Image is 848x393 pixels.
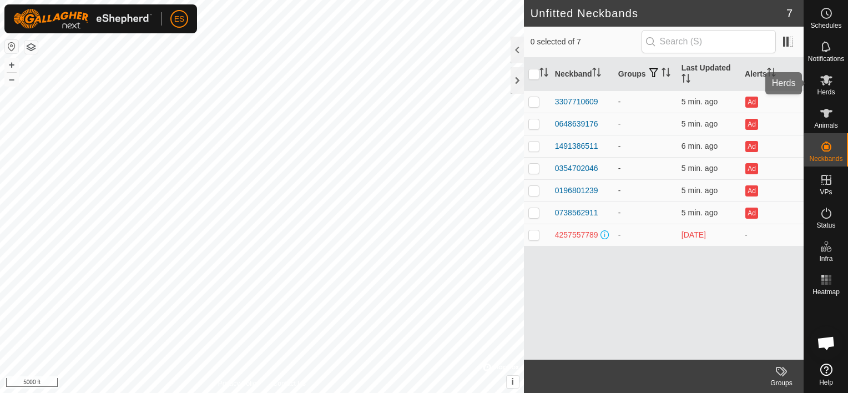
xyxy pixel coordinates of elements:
p-sorticon: Activate to sort [767,69,776,78]
button: Ad [745,185,758,196]
th: Neckband [551,58,614,91]
input: Search (S) [642,30,776,53]
button: Ad [745,119,758,130]
div: 0196801239 [555,185,598,196]
td: - [614,113,677,135]
button: Ad [745,208,758,219]
button: Reset Map [5,40,18,53]
span: Help [819,379,833,386]
span: Herds [817,89,835,95]
div: 0354702046 [555,163,598,174]
div: 0648639176 [555,118,598,130]
div: 3307710609 [555,96,598,108]
button: Ad [745,141,758,152]
span: Oct 6, 2025, 8:36 AM [682,142,718,150]
span: Oct 6, 2025, 8:37 AM [682,119,718,128]
span: Sep 28, 2025, 7:37 AM [682,230,706,239]
span: Infra [819,255,832,262]
div: Open chat [810,326,843,360]
span: Oct 6, 2025, 8:37 AM [682,164,718,173]
button: Ad [745,163,758,174]
span: 0 selected of 7 [531,36,642,48]
h2: Unfitted Neckbands [531,7,786,20]
button: – [5,73,18,86]
button: i [507,376,519,388]
td: - [614,90,677,113]
span: Neckbands [809,155,842,162]
span: i [512,377,514,386]
p-sorticon: Activate to sort [682,75,690,84]
img: Gallagher Logo [13,9,152,29]
div: 0738562911 [555,207,598,219]
div: 1491386511 [555,140,598,152]
td: - [614,201,677,224]
button: + [5,58,18,72]
div: Groups [759,378,804,388]
td: - [614,135,677,157]
p-sorticon: Activate to sort [539,69,548,78]
span: Heatmap [812,289,840,295]
span: ES [174,13,185,25]
button: Ad [745,97,758,108]
span: Notifications [808,56,844,62]
td: - [740,224,804,246]
span: Oct 6, 2025, 8:37 AM [682,97,718,106]
a: Help [804,359,848,390]
a: Contact Us [273,379,306,389]
td: - [614,157,677,179]
div: 4257557789 [555,229,598,241]
p-sorticon: Activate to sort [592,69,601,78]
span: Status [816,222,835,229]
th: Last Updated [677,58,740,91]
th: Alerts [740,58,804,91]
span: VPs [820,189,832,195]
a: Privacy Policy [218,379,260,389]
td: - [614,179,677,201]
td: - [614,224,677,246]
span: Animals [814,122,838,129]
p-sorticon: Activate to sort [662,69,670,78]
th: Groups [614,58,677,91]
button: Map Layers [24,41,38,54]
span: 7 [786,5,793,22]
span: Oct 6, 2025, 8:37 AM [682,186,718,195]
span: Schedules [810,22,841,29]
span: Oct 6, 2025, 8:37 AM [682,208,718,217]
